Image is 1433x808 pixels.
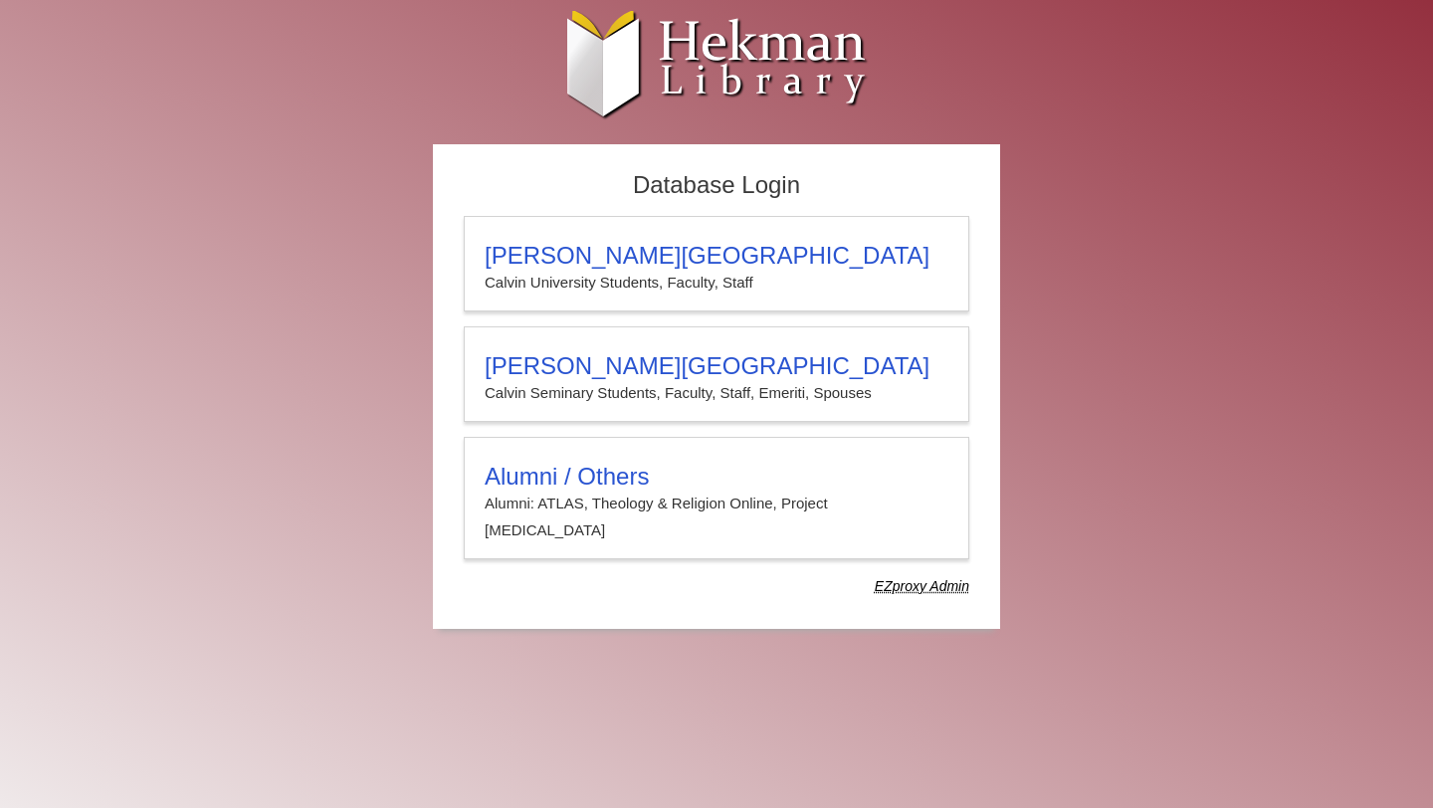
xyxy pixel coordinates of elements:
[485,270,948,296] p: Calvin University Students, Faculty, Staff
[485,380,948,406] p: Calvin Seminary Students, Faculty, Staff, Emeriti, Spouses
[485,463,948,543] summary: Alumni / OthersAlumni: ATLAS, Theology & Religion Online, Project [MEDICAL_DATA]
[454,165,979,206] h2: Database Login
[485,242,948,270] h3: [PERSON_NAME][GEOGRAPHIC_DATA]
[485,463,948,491] h3: Alumni / Others
[464,326,969,422] a: [PERSON_NAME][GEOGRAPHIC_DATA]Calvin Seminary Students, Faculty, Staff, Emeriti, Spouses
[485,491,948,543] p: Alumni: ATLAS, Theology & Religion Online, Project [MEDICAL_DATA]
[875,578,969,594] dfn: Use Alumni login
[464,216,969,311] a: [PERSON_NAME][GEOGRAPHIC_DATA]Calvin University Students, Faculty, Staff
[485,352,948,380] h3: [PERSON_NAME][GEOGRAPHIC_DATA]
